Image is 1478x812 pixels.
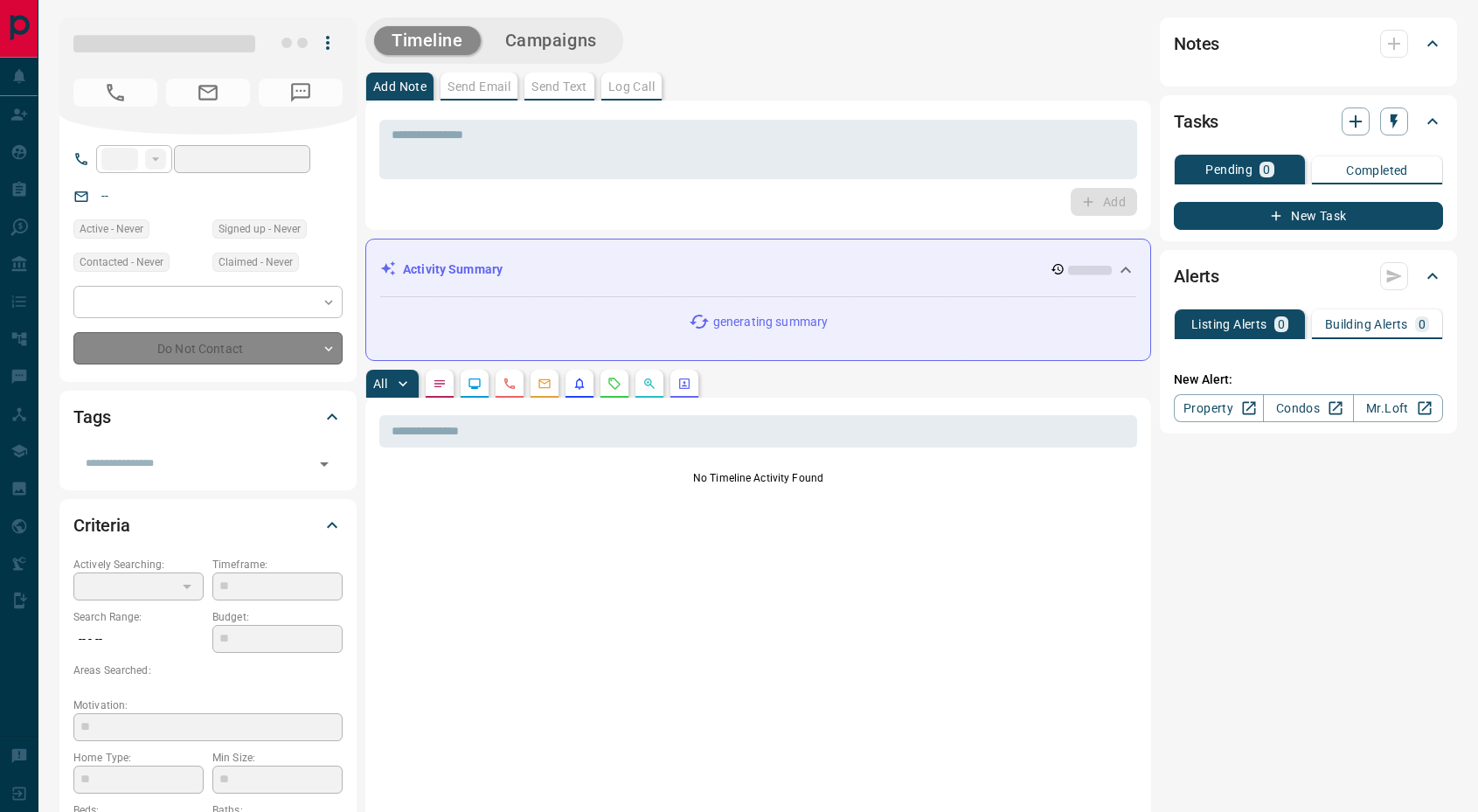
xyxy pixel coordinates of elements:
p: -- - -- [73,625,204,654]
span: Active - Never [80,220,143,238]
h2: Criteria [73,511,130,539]
div: Notes [1174,23,1443,65]
p: Actively Searching: [73,557,204,573]
p: Pending [1205,163,1252,176]
h2: Alerts [1174,262,1219,290]
svg: Emails [538,377,552,391]
span: Claimed - Never [219,253,293,271]
svg: Opportunities [642,377,656,391]
p: generating summary [713,313,828,331]
svg: Listing Alerts [572,377,586,391]
svg: Calls [503,377,517,391]
div: Do Not Contact [73,332,343,364]
p: Completed [1346,164,1408,177]
div: Tasks [1174,101,1443,142]
button: Campaigns [488,26,614,55]
a: -- [101,189,108,203]
p: No Timeline Activity Found [379,470,1137,486]
p: Search Range: [73,609,204,625]
p: Home Type: [73,750,204,766]
p: Budget: [212,609,343,625]
div: Tags [73,396,343,438]
button: Timeline [374,26,481,55]
p: Activity Summary [403,260,503,279]
p: New Alert: [1174,371,1443,389]
span: No Email [166,79,250,107]
span: Signed up - Never [219,220,301,238]
p: Areas Searched: [73,663,343,678]
p: All [373,378,387,390]
p: 0 [1278,318,1285,330]
svg: Requests [607,377,621,391]
div: Alerts [1174,255,1443,297]
h2: Notes [1174,30,1219,58]
a: Mr.Loft [1353,394,1443,422]
p: 0 [1419,318,1426,330]
div: Activity Summary [380,253,1136,286]
svg: Lead Browsing Activity [468,377,482,391]
p: Min Size: [212,750,343,766]
p: Listing Alerts [1191,318,1267,330]
button: New Task [1174,202,1443,230]
p: Timeframe: [212,557,343,573]
p: Building Alerts [1325,318,1408,330]
p: 0 [1263,163,1270,176]
div: Criteria [73,504,343,546]
p: Add Note [373,80,427,93]
span: No Number [73,79,157,107]
p: Motivation: [73,697,343,713]
a: Property [1174,394,1264,422]
a: Condos [1263,394,1353,422]
h2: Tasks [1174,108,1218,135]
h2: Tags [73,403,110,431]
button: Open [312,452,337,476]
svg: Agent Actions [677,377,691,391]
span: Contacted - Never [80,253,163,271]
span: No Number [259,79,343,107]
svg: Notes [433,377,447,391]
